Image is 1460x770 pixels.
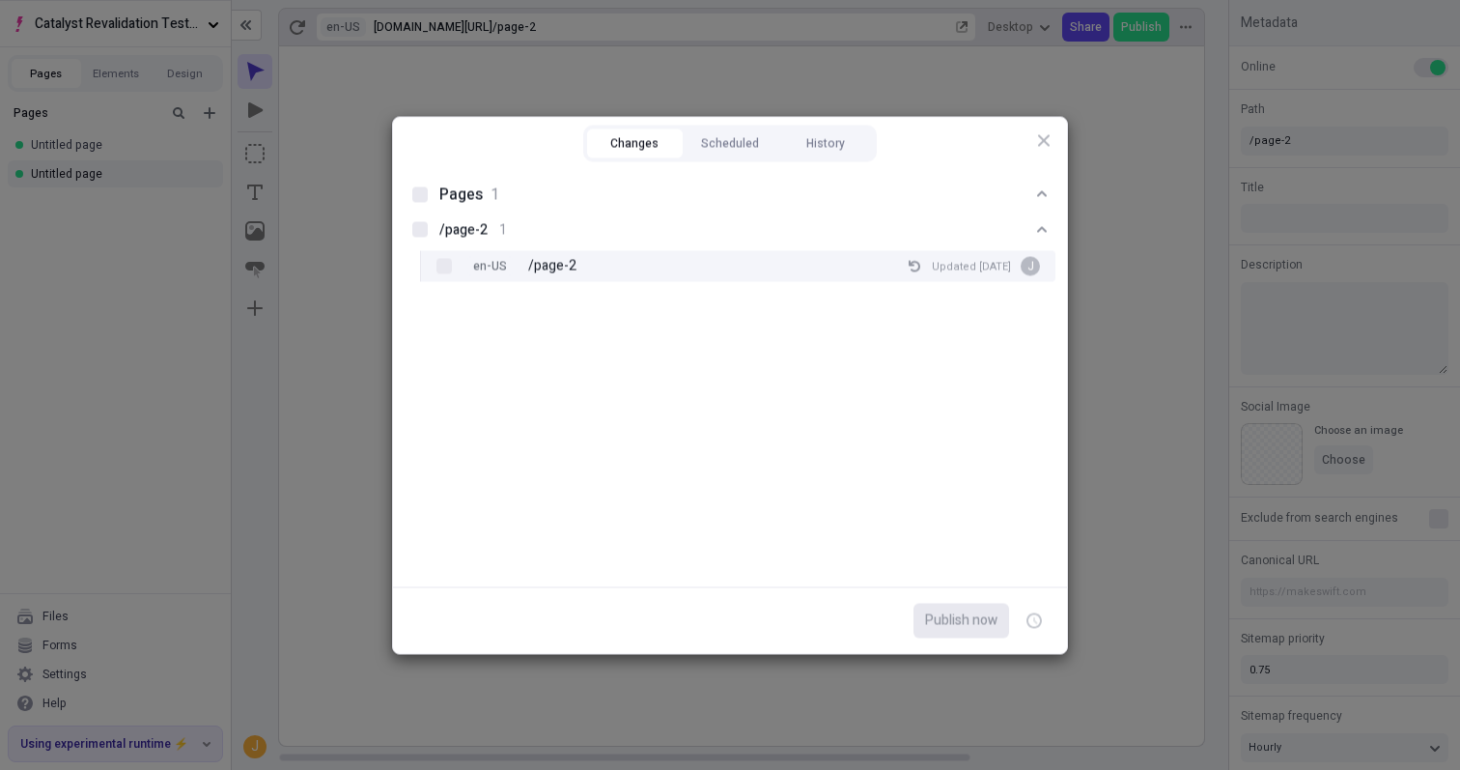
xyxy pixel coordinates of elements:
[405,212,1055,248] button: en-US/page-2Updated [DATE]J
[439,183,483,206] span: Pages
[528,255,576,276] p: /page-2
[467,256,513,275] div: en-US
[913,603,1009,638] button: Publish now
[405,177,1055,212] button: Pages1
[925,610,997,631] span: Publish now
[491,183,499,206] span: 1
[683,128,778,157] button: Scheduled
[439,219,488,241] span: /page-2
[932,259,1011,273] div: Updated [DATE]
[587,128,683,157] button: Changes
[777,128,873,157] button: History
[499,219,507,241] span: 1
[905,256,924,275] button: /page-21en-US/page-2Updated [DATE]J
[1021,256,1040,275] div: J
